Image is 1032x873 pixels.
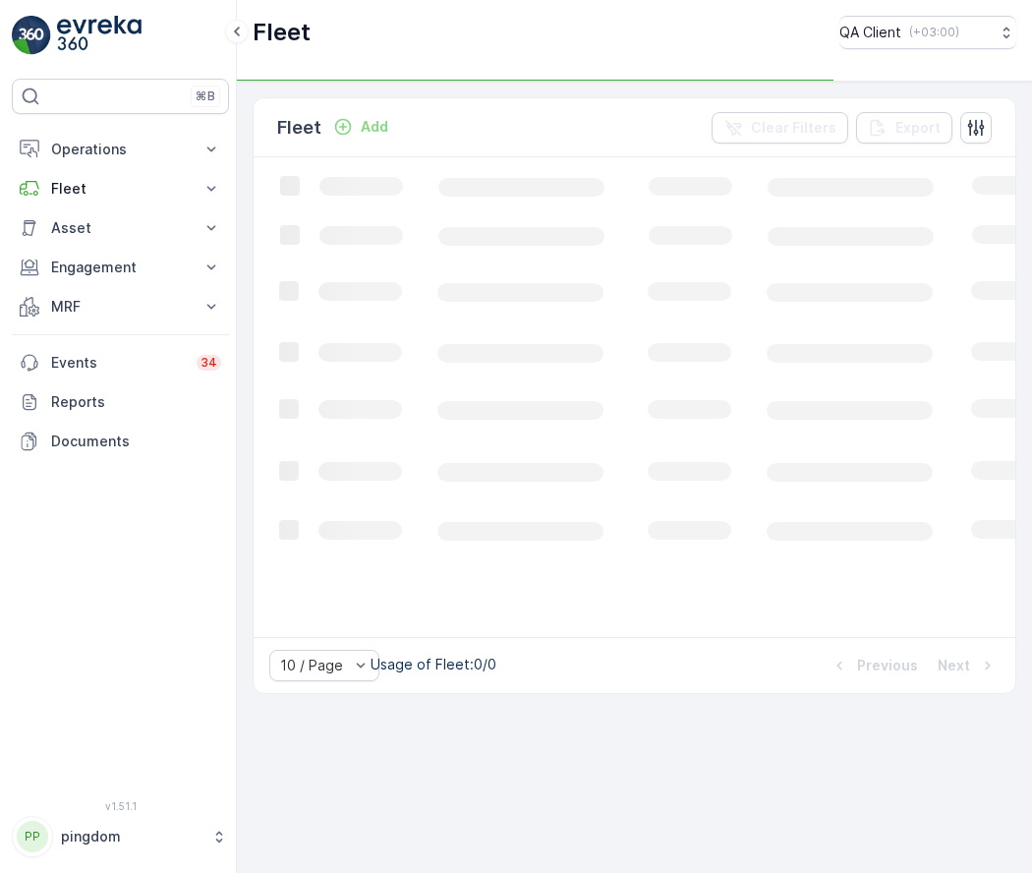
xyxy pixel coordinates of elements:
[12,169,229,208] button: Fleet
[856,112,952,144] button: Export
[938,656,970,675] p: Next
[51,218,190,238] p: Asset
[12,208,229,248] button: Asset
[196,88,215,104] p: ⌘B
[61,827,201,846] p: pingdom
[51,392,221,412] p: Reports
[828,654,920,677] button: Previous
[909,25,959,40] p: ( +03:00 )
[12,816,229,857] button: PPpingdom
[12,800,229,812] span: v 1.51.1
[12,287,229,326] button: MRF
[51,140,190,159] p: Operations
[201,355,217,371] p: 34
[51,353,185,373] p: Events
[253,17,311,48] p: Fleet
[839,16,1016,49] button: QA Client(+03:00)
[12,130,229,169] button: Operations
[51,179,190,199] p: Fleet
[277,114,321,142] p: Fleet
[751,118,836,138] p: Clear Filters
[51,297,190,317] p: MRF
[895,118,941,138] p: Export
[12,248,229,287] button: Engagement
[12,16,51,55] img: logo
[12,382,229,422] a: Reports
[712,112,848,144] button: Clear Filters
[839,23,901,42] p: QA Client
[57,16,142,55] img: logo_light-DOdMpM7g.png
[51,258,190,277] p: Engagement
[936,654,1000,677] button: Next
[51,432,221,451] p: Documents
[12,422,229,461] a: Documents
[361,117,388,137] p: Add
[12,343,229,382] a: Events34
[857,656,918,675] p: Previous
[325,115,396,139] button: Add
[17,821,48,852] div: PP
[371,655,496,674] p: Usage of Fleet : 0/0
